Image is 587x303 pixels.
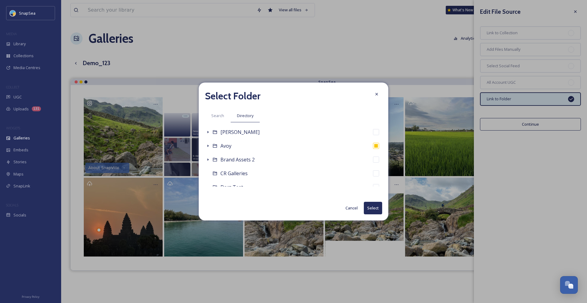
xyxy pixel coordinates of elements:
span: Stories [13,159,27,165]
span: Galleries [13,135,30,141]
span: SnapSea [19,10,35,16]
span: MEDIA [6,31,17,36]
span: Collections [13,53,34,59]
h2: Select Folder [205,89,260,103]
button: Open Chat [560,276,578,294]
span: Maps [13,171,24,177]
span: Search [211,113,224,119]
span: [PERSON_NAME] [220,129,260,135]
span: WIDGETS [6,126,20,130]
span: Darz Test [220,184,243,190]
span: CR Galleries [220,170,248,177]
span: Socials [13,212,26,218]
span: Media Centres [13,65,40,71]
span: Avoy [220,142,231,149]
span: Embeds [13,147,28,153]
span: SOCIALS [6,203,18,207]
span: Privacy Policy [22,295,39,299]
span: COLLECT [6,85,19,89]
span: Directory [237,113,253,119]
img: snapsea-logo.png [10,10,16,16]
a: Privacy Policy [22,293,39,300]
span: Uploads [13,106,29,112]
button: Select [364,202,382,214]
div: 131 [32,106,41,111]
span: Library [13,41,26,47]
button: Cancel [342,202,361,214]
span: Brand Assets 2 [220,156,255,163]
span: SnapLink [13,183,30,189]
span: UGC [13,94,22,100]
